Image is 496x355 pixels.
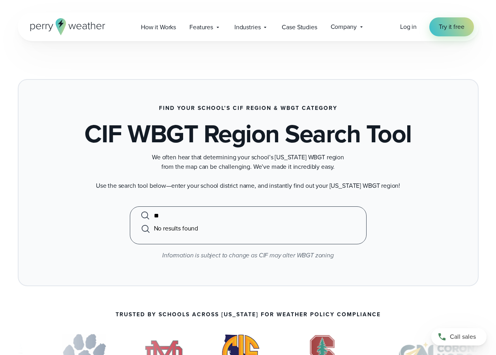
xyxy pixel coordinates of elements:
h1: CIF WBGT Region Search Tool [84,121,412,146]
a: Case Studies [275,19,324,35]
a: Try it free [429,17,474,36]
p: Trusted by Schools Across [US_STATE] for Weather Policy Compliance [116,312,381,318]
span: How it Works [141,23,176,32]
a: How it Works [134,19,183,35]
a: Call sales [431,328,487,346]
span: Case Studies [282,23,317,32]
span: Industries [234,23,261,32]
p: Use the search tool below—enter your school district name, and instantly find out your [US_STATE]... [90,181,406,191]
a: Log in [400,22,417,32]
span: Features [189,23,213,32]
p: Information is subject to change as CIF may alter WBGT zoning [41,251,456,260]
h3: Find Your School’s CIF Region & WBGT Category [159,105,337,111]
p: We often hear that determining your school’s [US_STATE] WBGT region from the map can be challengi... [90,153,406,172]
span: Log in [400,22,417,31]
li: No results found [140,222,357,235]
span: Company [331,22,357,32]
span: Call sales [450,332,476,342]
span: Try it free [439,22,464,32]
